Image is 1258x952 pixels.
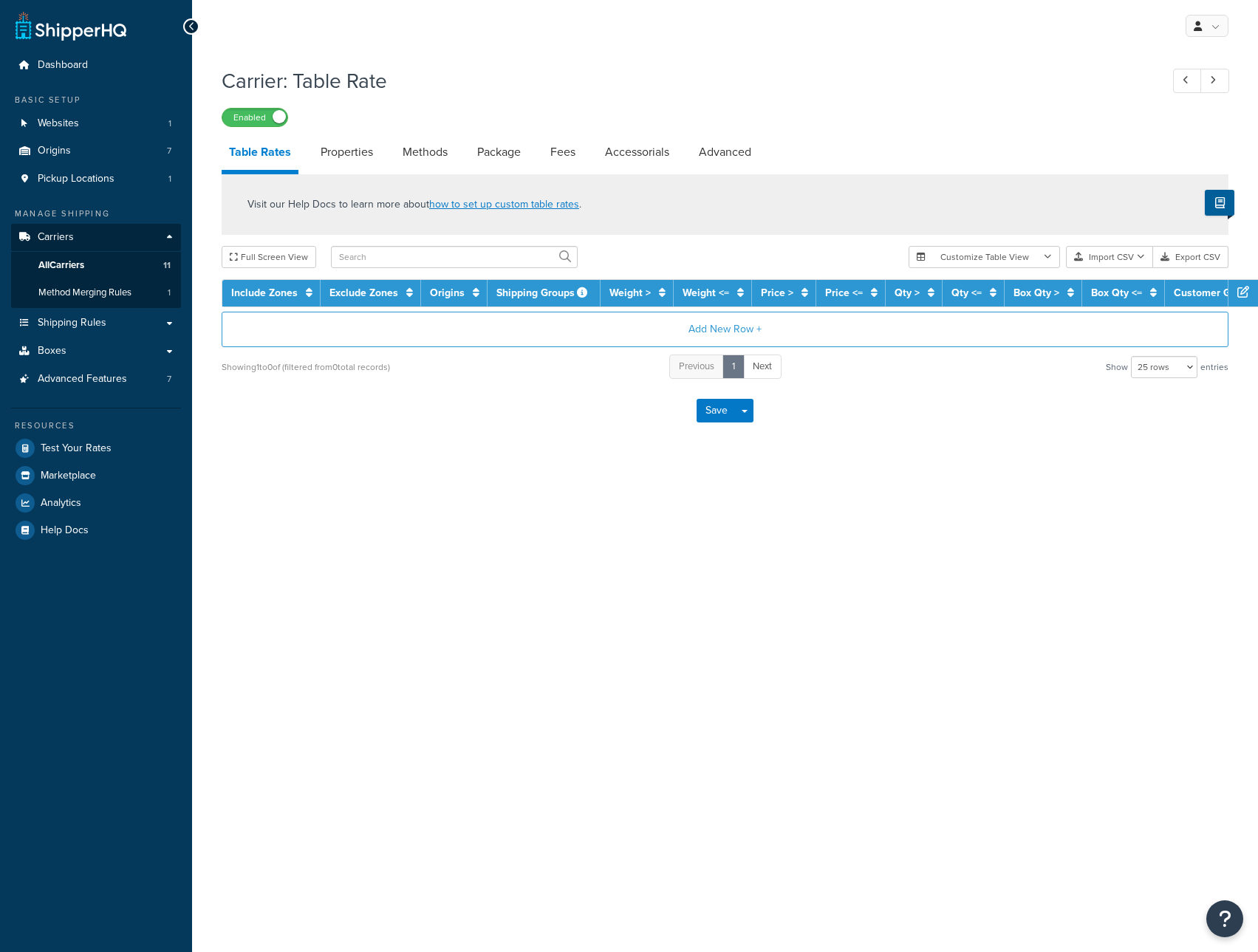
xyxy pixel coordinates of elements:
a: Customer Groups [1174,285,1257,301]
a: Shipping Rules [11,309,181,337]
span: All Carriers [38,259,84,272]
a: Origins7 [11,137,181,165]
a: Price > [761,285,793,301]
a: 1 [722,355,745,379]
a: Origins [430,285,465,301]
span: Websites [38,117,79,130]
li: Advanced Features [11,366,181,393]
span: Analytics [41,497,81,510]
h1: Carrier: Table Rate [222,66,1146,95]
a: Marketplace [11,462,181,489]
a: Boxes [11,338,181,365]
span: Pickup Locations [38,173,114,185]
a: Qty > [895,285,920,301]
p: Visit our Help Docs to learn more about . [247,196,581,213]
button: Add New Row + [222,312,1228,347]
span: Show [1106,357,1128,377]
div: Resources [11,420,181,432]
li: Websites [11,110,181,137]
span: Method Merging Rules [38,287,131,299]
span: Shipping Rules [38,317,106,329]
a: Carriers [11,224,181,251]
button: Full Screen View [222,246,316,268]
a: Help Docs [11,517,181,544]
a: Websites1 [11,110,181,137]
a: AllCarriers11 [11,252,181,279]
span: Boxes [38,345,66,357]
span: 1 [168,117,171,130]
div: Manage Shipping [11,208,181,220]
a: Pickup Locations1 [11,165,181,193]
button: Customize Table View [909,246,1060,268]
a: Box Qty > [1013,285,1059,301]
a: Properties [313,134,380,170]
button: Show Help Docs [1205,190,1234,216]
a: Box Qty <= [1091,285,1142,301]
a: Fees [543,134,583,170]
a: Price <= [825,285,863,301]
input: Search [331,246,578,268]
a: Package [470,134,528,170]
span: 1 [168,287,171,299]
a: Table Rates [222,134,298,174]
button: Import CSV [1066,246,1153,268]
a: Advanced Features7 [11,366,181,393]
a: Qty <= [951,285,982,301]
a: Exclude Zones [329,285,398,301]
label: Enabled [222,109,287,126]
div: Basic Setup [11,94,181,106]
button: Export CSV [1153,246,1228,268]
a: Test Your Rates [11,435,181,462]
a: Previous Record [1173,69,1202,93]
a: Dashboard [11,52,181,79]
span: Carriers [38,231,74,244]
span: 7 [167,145,171,157]
a: Methods [395,134,455,170]
a: Analytics [11,490,181,516]
a: how to set up custom table rates [429,196,579,212]
span: entries [1200,357,1228,377]
span: 7 [167,373,171,386]
a: Weight <= [683,285,729,301]
span: Test Your Rates [41,442,112,455]
span: Previous [679,359,714,373]
span: Origins [38,145,71,157]
span: Dashboard [38,59,88,72]
span: Help Docs [41,524,89,537]
li: Pickup Locations [11,165,181,193]
span: Next [753,359,772,373]
button: Open Resource Center [1206,900,1243,937]
a: Next [743,355,782,379]
span: 1 [168,173,171,185]
li: Origins [11,137,181,165]
span: Marketplace [41,470,96,482]
span: Advanced Features [38,373,127,386]
li: Carriers [11,224,181,308]
button: Save [697,399,736,422]
li: Method Merging Rules [11,279,181,307]
a: Advanced [691,134,759,170]
span: 11 [163,259,171,272]
div: Showing 1 to 0 of (filtered from 0 total records) [222,357,390,377]
a: Accessorials [598,134,677,170]
a: Next Record [1200,69,1229,93]
a: Previous [669,355,724,379]
th: Shipping Groups [488,280,601,307]
a: Include Zones [231,285,298,301]
a: Method Merging Rules1 [11,279,181,307]
a: Weight > [609,285,651,301]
